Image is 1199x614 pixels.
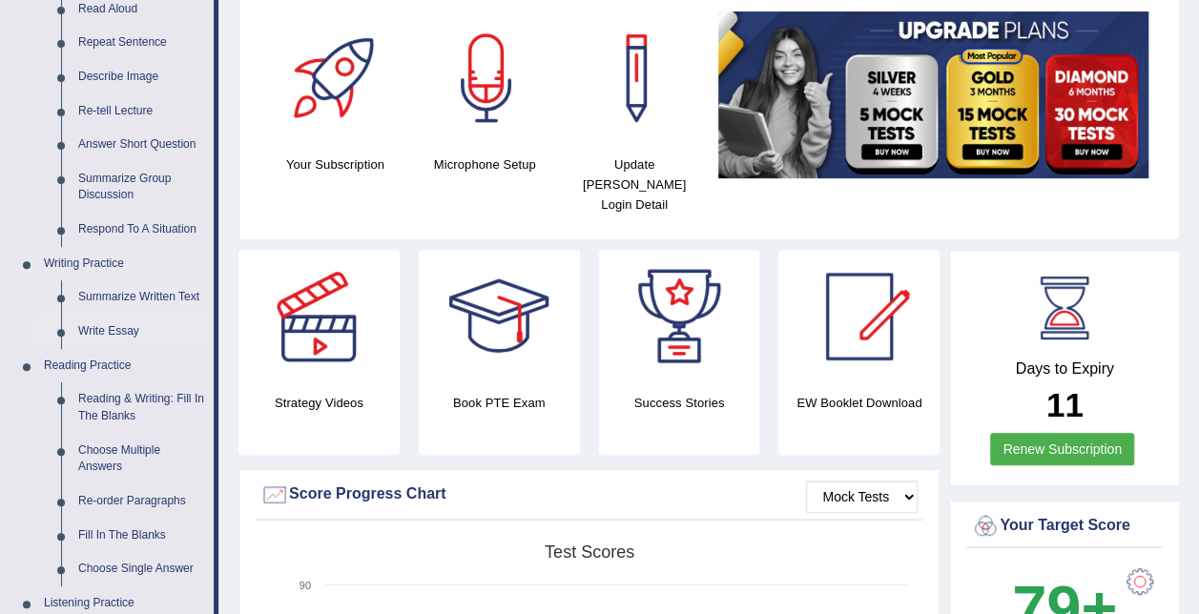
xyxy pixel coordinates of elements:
a: Re-order Paragraphs [70,484,214,519]
div: Score Progress Chart [260,481,918,509]
h4: Update [PERSON_NAME] Login Detail [569,154,700,215]
a: Choose Multiple Answers [70,434,214,484]
div: Your Target Score [971,512,1158,541]
a: Reading Practice [35,349,214,383]
a: Choose Single Answer [70,552,214,586]
h4: Success Stories [599,393,760,413]
a: Respond To A Situation [70,213,214,247]
a: Reading & Writing: Fill In The Blanks [70,382,214,433]
a: Re-tell Lecture [70,94,214,129]
a: Repeat Sentence [70,26,214,60]
h4: Book PTE Exam [419,393,580,413]
text: 90 [300,580,311,591]
b: 11 [1046,386,1084,423]
a: Describe Image [70,60,214,94]
a: Answer Short Question [70,128,214,162]
h4: Microphone Setup [420,154,550,174]
tspan: Test scores [545,542,634,562]
img: small5.jpg [718,11,1148,177]
h4: Your Subscription [270,154,401,174]
a: Write Essay [70,315,214,349]
h4: EW Booklet Download [778,393,940,413]
a: Summarize Written Text [70,280,214,315]
a: Summarize Group Discussion [70,162,214,213]
a: Writing Practice [35,247,214,281]
a: Fill In The Blanks [70,519,214,553]
a: Renew Subscription [990,433,1134,465]
h4: Days to Expiry [971,360,1158,378]
h4: Strategy Videos [238,393,400,413]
